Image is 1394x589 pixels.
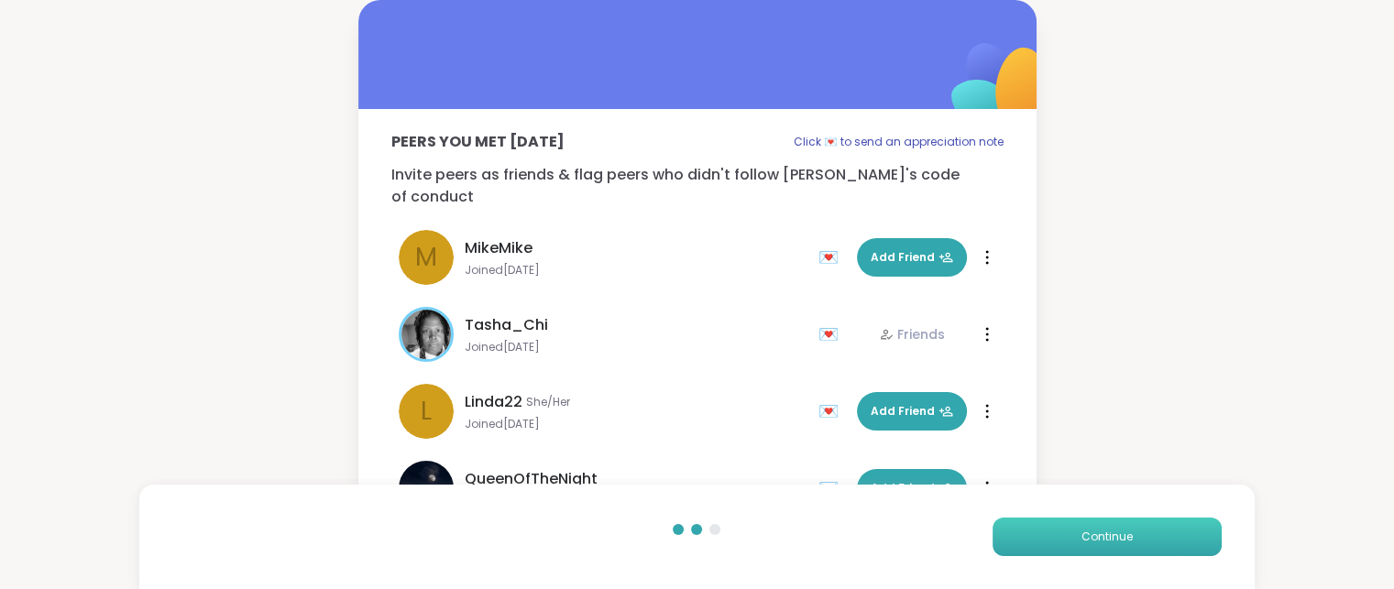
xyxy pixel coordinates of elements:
[465,340,807,354] span: Joined [DATE]
[871,480,953,496] span: Add Friend
[415,238,437,277] span: M
[871,403,953,420] span: Add Friend
[399,461,454,516] img: QueenOfTheNight
[401,310,451,359] img: Tasha_Chi
[993,518,1222,556] button: Continue
[818,243,846,272] div: 💌
[857,469,967,507] button: Add Friend
[871,249,953,266] span: Add Friend
[465,314,548,336] span: Tasha_Chi
[421,392,432,431] span: L
[465,237,532,259] span: MikeMike
[465,468,598,490] span: QueenOfTheNight
[391,131,565,153] p: Peers you met [DATE]
[465,417,807,431] span: Joined [DATE]
[526,395,570,409] span: She/Her
[465,263,807,278] span: Joined [DATE]
[879,325,945,344] div: Friends
[818,320,846,349] div: 💌
[1081,529,1133,545] span: Continue
[818,397,846,426] div: 💌
[465,391,522,413] span: Linda22
[794,131,1004,153] p: Click 💌 to send an appreciation note
[818,474,846,503] div: 💌
[857,392,967,431] button: Add Friend
[857,238,967,277] button: Add Friend
[391,164,1004,208] p: Invite peers as friends & flag peers who didn't follow [PERSON_NAME]'s code of conduct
